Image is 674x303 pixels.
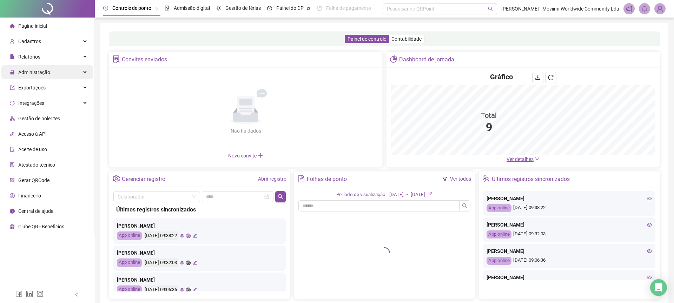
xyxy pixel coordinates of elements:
[390,55,397,63] span: pie-chart
[18,224,64,229] span: Clube QR - Beneficios
[258,176,286,182] a: Abrir registro
[462,203,468,209] span: search
[626,6,632,12] span: notification
[377,246,391,260] span: loading
[650,279,667,296] div: Open Intercom Messenger
[113,55,120,63] span: solution
[144,285,178,294] div: [DATE] 09:06:36
[193,234,197,238] span: edit
[482,175,490,182] span: team
[117,258,142,267] div: App online
[647,196,652,201] span: eye
[267,6,272,11] span: dashboard
[213,127,278,135] div: Não há dados
[180,261,184,265] span: eye
[276,5,304,11] span: Painel do DP
[144,258,178,267] div: [DATE] 09:32:03
[487,195,652,202] div: [PERSON_NAME]
[37,290,44,297] span: instagram
[117,285,142,294] div: App online
[122,173,165,185] div: Gerenciar registro
[336,191,386,198] div: Período de visualização:
[117,231,142,240] div: App online
[501,5,619,13] span: [PERSON_NAME] - Moviinn Worldwide Community Lda
[10,116,15,121] span: apartment
[122,54,167,66] div: Convites enviados
[18,147,47,152] span: Aceite de uso
[18,193,41,198] span: Financeiro
[507,156,540,162] a: Ver detalhes down
[165,6,170,11] span: file-done
[180,234,184,238] span: eye
[174,5,210,11] span: Admissão digital
[488,6,493,12] span: search
[186,234,191,238] span: global
[507,156,534,162] span: Ver detalhes
[647,249,652,254] span: eye
[317,6,322,11] span: book
[348,36,386,42] span: Painel de controle
[116,205,283,214] div: Últimos registros sincronizados
[450,176,471,182] a: Ver todos
[535,75,541,80] span: download
[10,101,15,106] span: sync
[428,192,432,196] span: edit
[193,288,197,292] span: edit
[26,290,33,297] span: linkedin
[10,193,15,198] span: dollar
[487,221,652,229] div: [PERSON_NAME]
[10,39,15,44] span: user-add
[18,69,50,75] span: Administração
[10,147,15,152] span: audit
[18,208,54,214] span: Central de ajuda
[487,274,652,281] div: [PERSON_NAME]
[278,194,283,200] span: search
[74,292,79,297] span: left
[389,191,404,198] div: [DATE]
[18,116,60,121] span: Gestão de holerites
[407,191,408,198] div: -
[487,204,511,212] div: App online
[490,72,513,82] h4: Gráfico
[18,39,41,44] span: Cadastros
[10,162,15,167] span: solution
[10,209,15,214] span: info-circle
[487,257,652,265] div: [DATE] 09:06:36
[18,131,47,137] span: Acesso à API
[18,177,49,183] span: Gerar QRCode
[647,222,652,227] span: eye
[411,191,425,198] div: [DATE]
[216,6,221,11] span: sun
[103,6,108,11] span: clock-circle
[10,85,15,90] span: export
[18,85,46,90] span: Exportações
[535,156,540,161] span: down
[399,54,454,66] div: Dashboard de jornada
[18,54,40,60] span: Relatórios
[225,5,261,11] span: Gestão de férias
[391,36,422,42] span: Contabilidade
[10,23,15,28] span: home
[487,230,511,238] div: App online
[228,153,263,159] span: Novo convite
[548,75,554,80] span: reload
[180,288,184,292] span: eye
[492,173,570,185] div: Últimos registros sincronizados
[487,230,652,238] div: [DATE] 09:32:03
[18,162,55,168] span: Atestado técnico
[144,231,178,240] div: [DATE] 09:38:22
[647,275,652,280] span: eye
[117,249,282,257] div: [PERSON_NAME]
[193,261,197,265] span: edit
[487,257,511,265] div: App online
[487,247,652,255] div: [PERSON_NAME]
[117,276,282,284] div: [PERSON_NAME]
[298,175,305,182] span: file-text
[10,132,15,136] span: api
[10,224,15,229] span: gift
[15,290,22,297] span: facebook
[442,176,447,181] span: filter
[10,178,15,183] span: qrcode
[258,153,263,158] span: plus
[10,54,15,59] span: file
